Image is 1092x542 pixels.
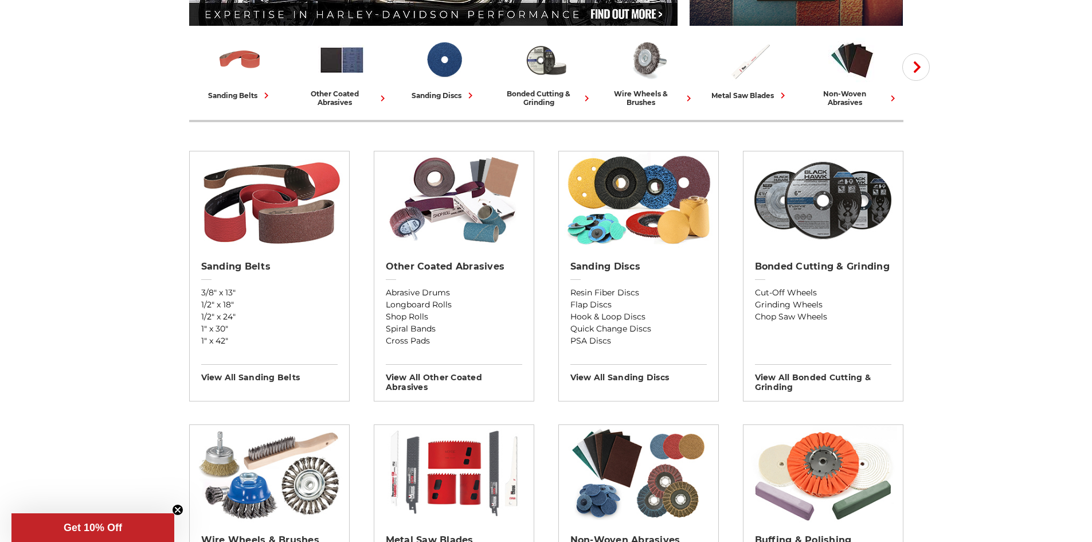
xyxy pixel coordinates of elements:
[624,36,672,84] img: Wire Wheels & Brushes
[386,299,522,311] a: Longboard Rolls
[386,364,522,392] h3: View All other coated abrasives
[570,323,707,335] a: Quick Change Discs
[11,513,174,542] div: Get 10% OffClose teaser
[195,425,343,522] img: Wire Wheels & Brushes
[386,311,522,323] a: Shop Rolls
[201,335,338,347] a: 1" x 42"
[564,151,713,249] img: Sanding Discs
[398,36,491,102] a: sanding discs
[208,89,272,102] div: sanding belts
[704,36,797,102] a: metal saw blades
[806,89,899,107] div: non-woven abrasives
[201,311,338,323] a: 1/2" x 24"
[194,36,287,102] a: sanding belts
[500,36,593,107] a: bonded cutting & grinding
[386,323,522,335] a: Spiral Bands
[570,261,707,272] h2: Sanding Discs
[755,311,891,323] a: Chop Saw Wheels
[570,287,707,299] a: Resin Fiber Discs
[726,36,774,84] img: Metal Saw Blades
[749,151,897,249] img: Bonded Cutting & Grinding
[570,299,707,311] a: Flap Discs
[201,261,338,272] h2: Sanding Belts
[296,36,389,107] a: other coated abrasives
[201,287,338,299] a: 3/8" x 13"
[172,504,183,516] button: Close teaser
[570,311,707,323] a: Hook & Loop Discs
[201,364,338,383] h3: View All sanding belts
[755,261,891,272] h2: Bonded Cutting & Grinding
[386,287,522,299] a: Abrasive Drums
[318,36,366,84] img: Other Coated Abrasives
[749,425,897,522] img: Buffing & Polishing
[711,89,789,102] div: metal saw blades
[201,299,338,311] a: 1/2" x 18"
[64,522,122,533] span: Get 10% Off
[379,151,528,249] img: Other Coated Abrasives
[755,287,891,299] a: Cut-Off Wheels
[755,364,891,392] h3: View All bonded cutting & grinding
[296,89,389,107] div: other coated abrasives
[420,36,468,84] img: Sanding Discs
[806,36,899,107] a: non-woven abrasives
[828,36,876,84] img: Non-woven Abrasives
[570,364,707,383] h3: View All sanding discs
[386,261,522,272] h2: Other Coated Abrasives
[412,89,476,102] div: sanding discs
[570,335,707,347] a: PSA Discs
[902,53,930,81] button: Next
[201,323,338,335] a: 1" x 30"
[564,425,713,522] img: Non-woven Abrasives
[602,89,695,107] div: wire wheels & brushes
[522,36,570,84] img: Bonded Cutting & Grinding
[602,36,695,107] a: wire wheels & brushes
[386,335,522,347] a: Cross Pads
[195,151,343,249] img: Sanding Belts
[379,425,528,522] img: Metal Saw Blades
[216,36,264,84] img: Sanding Belts
[500,89,593,107] div: bonded cutting & grinding
[755,299,891,311] a: Grinding Wheels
